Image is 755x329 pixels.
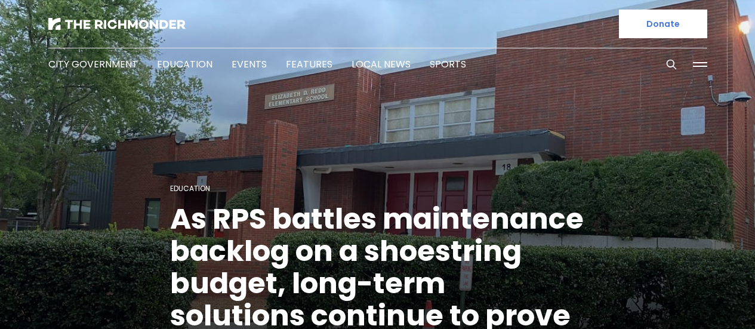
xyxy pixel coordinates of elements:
button: Search this site [662,56,680,73]
a: Education [157,57,212,71]
a: Events [232,57,267,71]
a: City Government [48,57,138,71]
a: Education [170,183,210,193]
iframe: portal-trigger [654,270,755,329]
a: Donate [619,10,707,38]
a: Sports [430,57,466,71]
a: Local News [352,57,411,71]
a: Features [286,57,332,71]
img: The Richmonder [48,18,186,30]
